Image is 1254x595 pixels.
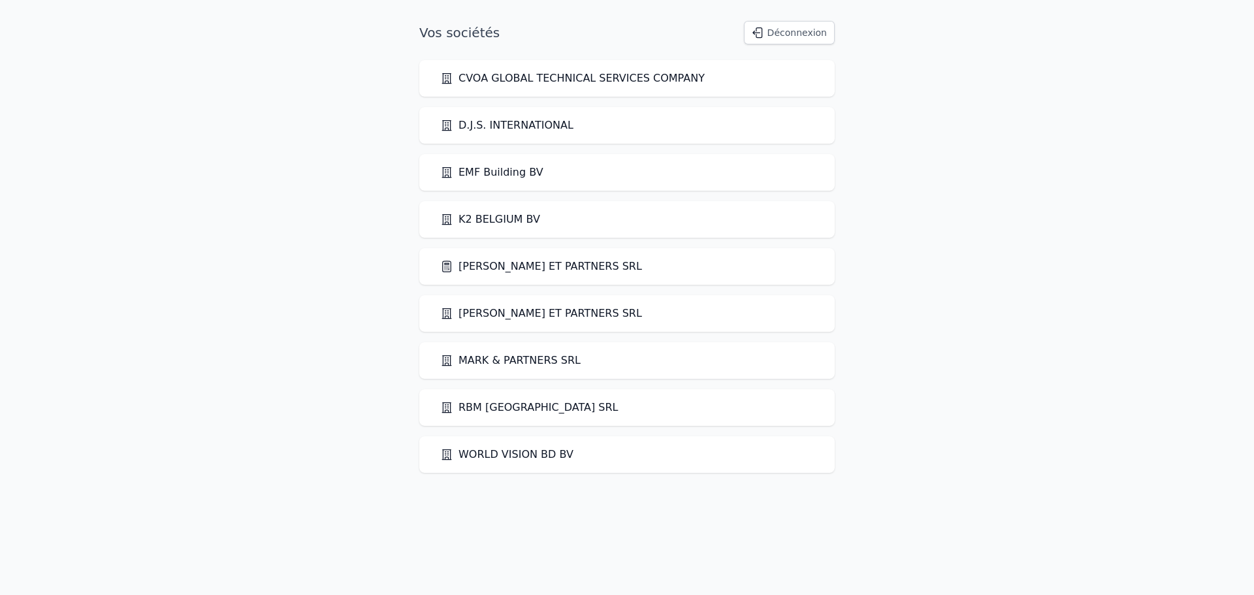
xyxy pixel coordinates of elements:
[744,21,835,44] button: Déconnexion
[440,165,543,180] a: EMF Building BV
[440,212,540,227] a: K2 BELGIUM BV
[440,71,705,86] a: CVOA GLOBAL TECHNICAL SERVICES COMPANY
[440,306,642,321] a: [PERSON_NAME] ET PARTNERS SRL
[440,400,618,415] a: RBM [GEOGRAPHIC_DATA] SRL
[440,259,642,274] a: [PERSON_NAME] ET PARTNERS SRL
[440,447,573,462] a: WORLD VISION BD BV
[419,24,500,42] h1: Vos sociétés
[440,353,581,368] a: MARK & PARTNERS SRL
[440,118,573,133] a: D.J.S. INTERNATIONAL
